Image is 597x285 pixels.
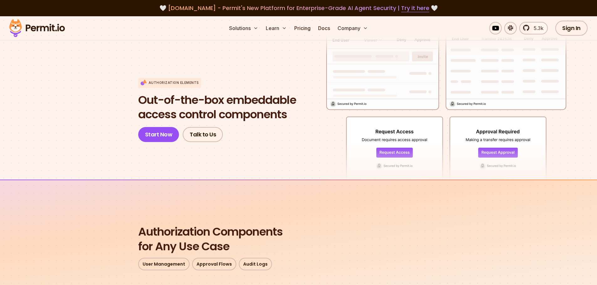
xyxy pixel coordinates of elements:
[15,4,582,13] div: 🤍 🤍
[335,22,370,34] button: Company
[316,22,333,34] a: Docs
[138,258,190,270] a: User Management
[192,258,236,270] a: Approval Flows
[138,93,296,122] h1: access control components
[149,80,199,85] p: Authorization Elements
[263,22,289,34] button: Learn
[138,93,296,108] span: Out-of-the-box embeddable
[401,4,429,12] a: Try it here
[519,22,548,34] a: 5.3k
[555,21,588,36] a: Sign In
[530,24,543,32] span: 5.3k
[227,22,261,34] button: Solutions
[138,225,459,239] span: Authorization Components
[292,22,313,34] a: Pricing
[183,127,223,142] a: Talk to Us
[6,18,68,39] img: Permit logo
[168,4,429,12] span: [DOMAIN_NAME] - Permit's New Platform for Enterprise-Grade AI Agent Security |
[138,225,459,254] h2: for Any Use Case
[239,258,272,270] a: Audit Logs
[138,127,179,142] a: Start Now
